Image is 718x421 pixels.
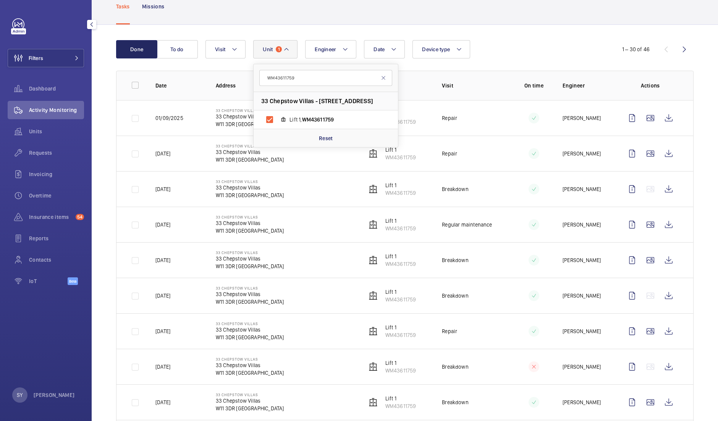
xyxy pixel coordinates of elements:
p: [DATE] [155,327,170,335]
p: Lift 1 [385,288,416,296]
img: elevator.svg [369,398,378,407]
p: W11 3DR [GEOGRAPHIC_DATA] [216,191,284,199]
span: Unit [263,46,273,52]
p: Visit [442,82,505,89]
p: WM43611759 [385,118,416,126]
p: [PERSON_NAME] [563,292,601,300]
p: Lift 1 [385,181,416,189]
span: Requests [29,149,84,157]
p: WM43611759 [385,331,416,339]
span: Units [29,128,84,135]
p: 33 Chepstow Villas [216,215,284,219]
p: On time [517,82,550,89]
p: 33 Chepstow Villas [216,148,284,156]
input: Search by unit or address [259,70,392,86]
p: SY [17,391,23,399]
p: [PERSON_NAME] [563,256,601,264]
p: W11 3DR [GEOGRAPHIC_DATA] [216,262,284,270]
p: WM43611759 [385,189,416,197]
p: W11 3DR [GEOGRAPHIC_DATA] [216,156,284,164]
img: elevator.svg [369,220,378,229]
span: Overtime [29,192,84,199]
p: Tasks [116,3,130,10]
p: [PERSON_NAME] [563,327,601,335]
p: WM43611759 [385,296,416,303]
p: 33 Chepstow Villas [216,219,284,227]
p: 33 Chepstow Villas [216,397,284,405]
p: [DATE] [155,292,170,300]
button: Filters [8,49,84,67]
p: 33 Chepstow Villas [216,361,284,369]
img: elevator.svg [369,291,378,300]
button: Visit [205,40,246,58]
p: Breakdown [442,256,469,264]
img: elevator.svg [369,256,378,265]
button: Unit1 [253,40,298,58]
p: Regular maintenance [442,221,492,228]
p: W11 3DR [GEOGRAPHIC_DATA] [216,405,284,412]
p: Reset [319,134,333,142]
p: 33 Chepstow Villas [216,108,284,113]
span: 54 [76,214,84,220]
span: 1 [276,46,282,52]
p: WM43611759 [385,154,416,161]
p: Repair [442,150,457,157]
span: Visit [215,46,225,52]
span: Dashboard [29,85,84,92]
p: Repair [442,114,457,122]
p: W11 3DR [GEOGRAPHIC_DATA] [216,298,284,306]
span: Invoicing [29,170,84,178]
p: 33 Chepstow Villas [216,255,284,262]
p: Breakdown [442,363,469,371]
span: Filters [29,54,43,62]
img: elevator.svg [369,149,378,158]
p: Repair [442,327,457,335]
p: [PERSON_NAME] [563,363,601,371]
p: W11 3DR [GEOGRAPHIC_DATA] [216,227,284,235]
p: Breakdown [442,398,469,406]
p: Lift 1 [385,324,416,331]
button: Date [364,40,405,58]
p: WM43611759 [385,367,416,374]
img: elevator.svg [369,327,378,336]
p: W11 3DR [GEOGRAPHIC_DATA] [216,369,284,377]
p: Actions [623,82,678,89]
p: [DATE] [155,185,170,193]
button: Device type [412,40,470,58]
p: [PERSON_NAME] [563,185,601,193]
span: 33 Chepstow Villas - [STREET_ADDRESS] [261,97,373,105]
p: 33 Chepstow Villas [216,290,284,298]
p: [DATE] [155,150,170,157]
p: 33 Chepstow Villas [216,184,284,191]
p: W11 3DR [GEOGRAPHIC_DATA] [216,334,284,341]
span: Activity Monitoring [29,106,84,114]
img: elevator.svg [369,185,378,194]
span: Device type [422,46,450,52]
p: WM43611759 [385,402,416,410]
p: Address [216,82,354,89]
p: 01/09/2025 [155,114,183,122]
p: [PERSON_NAME] [34,391,75,399]
span: Beta [68,277,78,285]
p: 33 Chepstow Villas [216,326,284,334]
span: Date [374,46,385,52]
p: WM43611759 [385,260,416,268]
p: [DATE] [155,221,170,228]
p: [DATE] [155,363,170,371]
p: W11 3DR [GEOGRAPHIC_DATA] [216,120,284,128]
p: 33 Chepstow Villas [216,179,284,184]
span: WM43611759 [302,117,334,123]
span: Insurance items [29,213,73,221]
p: [PERSON_NAME] [563,398,601,406]
p: 33 Chepstow Villas [216,392,284,397]
p: Lift 1 [385,359,416,367]
button: To do [157,40,198,58]
img: elevator.svg [369,362,378,371]
span: Engineer [315,46,336,52]
span: Lift 1, [289,116,378,123]
p: [PERSON_NAME] [563,114,601,122]
p: [DATE] [155,256,170,264]
p: [PERSON_NAME] [563,221,601,228]
p: WM43611759 [385,225,416,232]
p: 33 Chepstow Villas [216,357,284,361]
